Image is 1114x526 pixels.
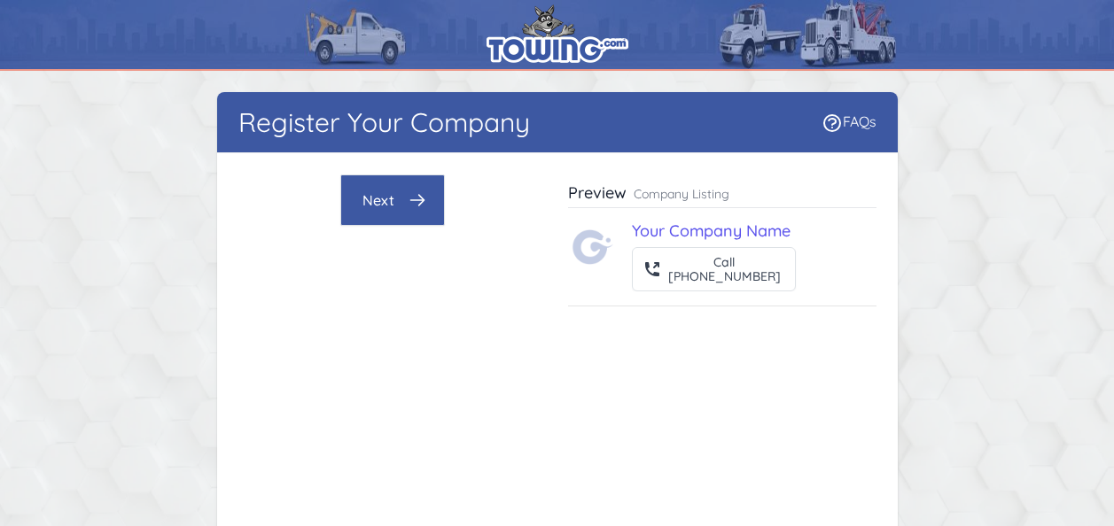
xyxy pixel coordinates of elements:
p: Company Listing [634,185,729,203]
div: Call [PHONE_NUMBER] [668,255,781,283]
button: Next [340,174,445,226]
img: Towing.com Logo [572,226,614,268]
img: logo.png [487,4,628,63]
button: Call[PHONE_NUMBER] [632,247,796,291]
h3: Preview [568,182,627,204]
a: Your Company Name [632,220,791,241]
h1: Register Your Company [238,106,530,138]
a: FAQs [822,112,876,130]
